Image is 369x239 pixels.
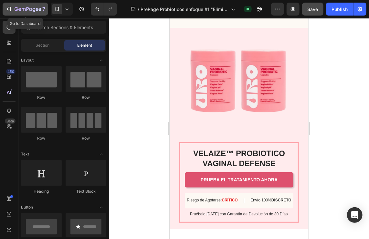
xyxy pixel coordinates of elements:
[66,135,106,141] div: Row
[170,18,309,239] iframe: Design area
[66,188,106,194] div: Text Block
[5,119,16,124] div: Beta
[21,57,34,63] span: Layout
[96,202,106,212] span: Toggle open
[308,6,318,12] span: Save
[6,69,16,74] div: 450
[77,42,92,48] span: Element
[21,151,29,157] span: Text
[138,6,139,13] span: /
[3,3,48,16] button: 7
[36,42,50,48] span: Section
[21,188,62,194] div: Heading
[5,221,36,227] span: Add section
[21,135,62,141] div: Row
[302,3,323,16] button: Save
[21,95,62,100] div: Row
[96,149,106,159] span: Toggle open
[21,21,106,34] input: Search Sections & Elements
[66,95,106,100] div: Row
[326,3,353,16] button: Publish
[42,5,45,13] p: 7
[141,6,228,13] span: PrePage Probioticos enfoque #1 "Elimina Para Siempre el Mal Olor Vaginal"
[332,6,348,13] div: Publish
[91,3,117,16] div: Undo/Redo
[96,55,106,65] span: Toggle open
[21,204,33,210] span: Button
[347,207,363,223] div: Open Intercom Messenger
